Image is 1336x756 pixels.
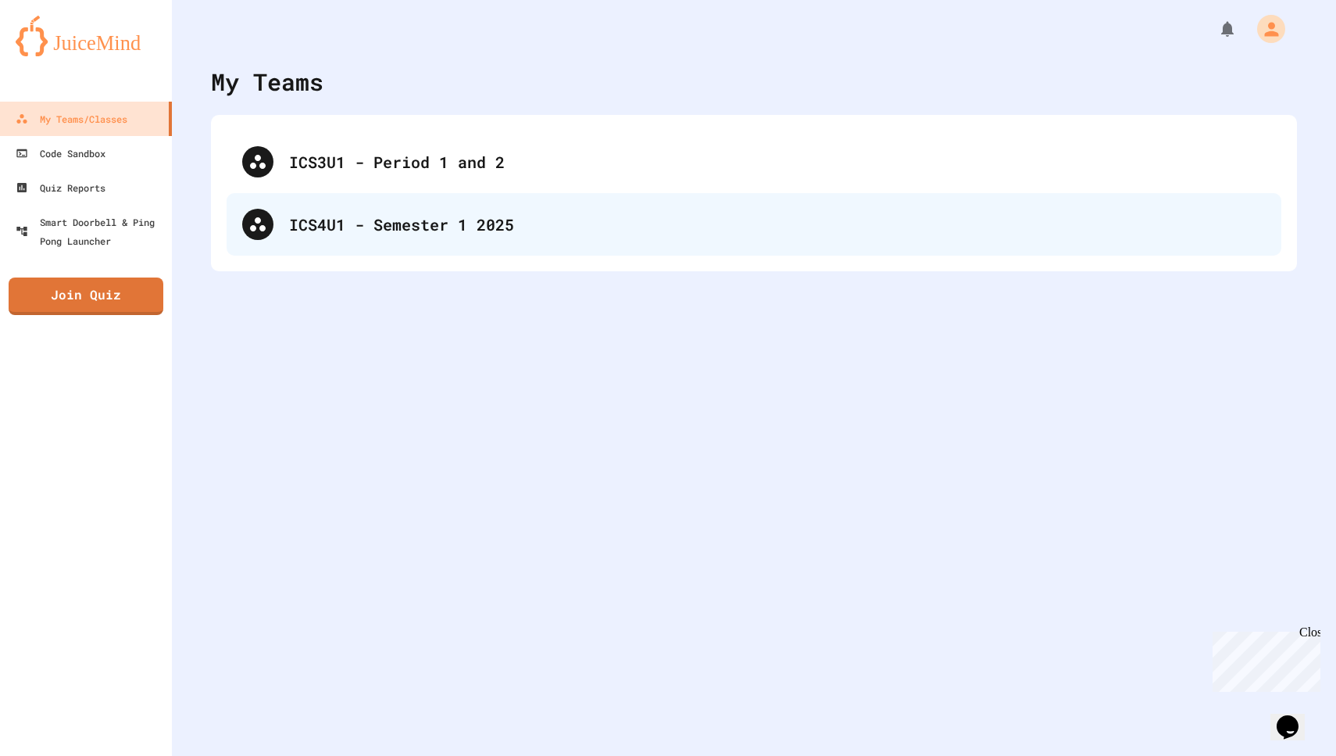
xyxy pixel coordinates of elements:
div: My Teams/Classes [16,109,127,128]
a: Join Quiz [9,278,163,315]
div: My Teams [211,64,323,99]
div: ICS3U1 - Period 1 and 2 [289,150,1266,174]
div: My Account [1241,11,1289,47]
div: Code Sandbox [16,144,105,163]
div: ICS3U1 - Period 1 and 2 [227,131,1281,193]
img: logo-orange.svg [16,16,156,56]
div: ICS4U1 - Semester 1 2025 [289,213,1266,236]
div: My Notifications [1189,16,1241,42]
iframe: chat widget [1206,625,1320,692]
iframe: chat widget [1270,693,1320,740]
div: Smart Doorbell & Ping Pong Launcher [16,213,166,250]
div: Quiz Reports [16,178,105,197]
div: ICS4U1 - Semester 1 2025 [227,193,1281,256]
div: Chat with us now!Close [6,6,108,99]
